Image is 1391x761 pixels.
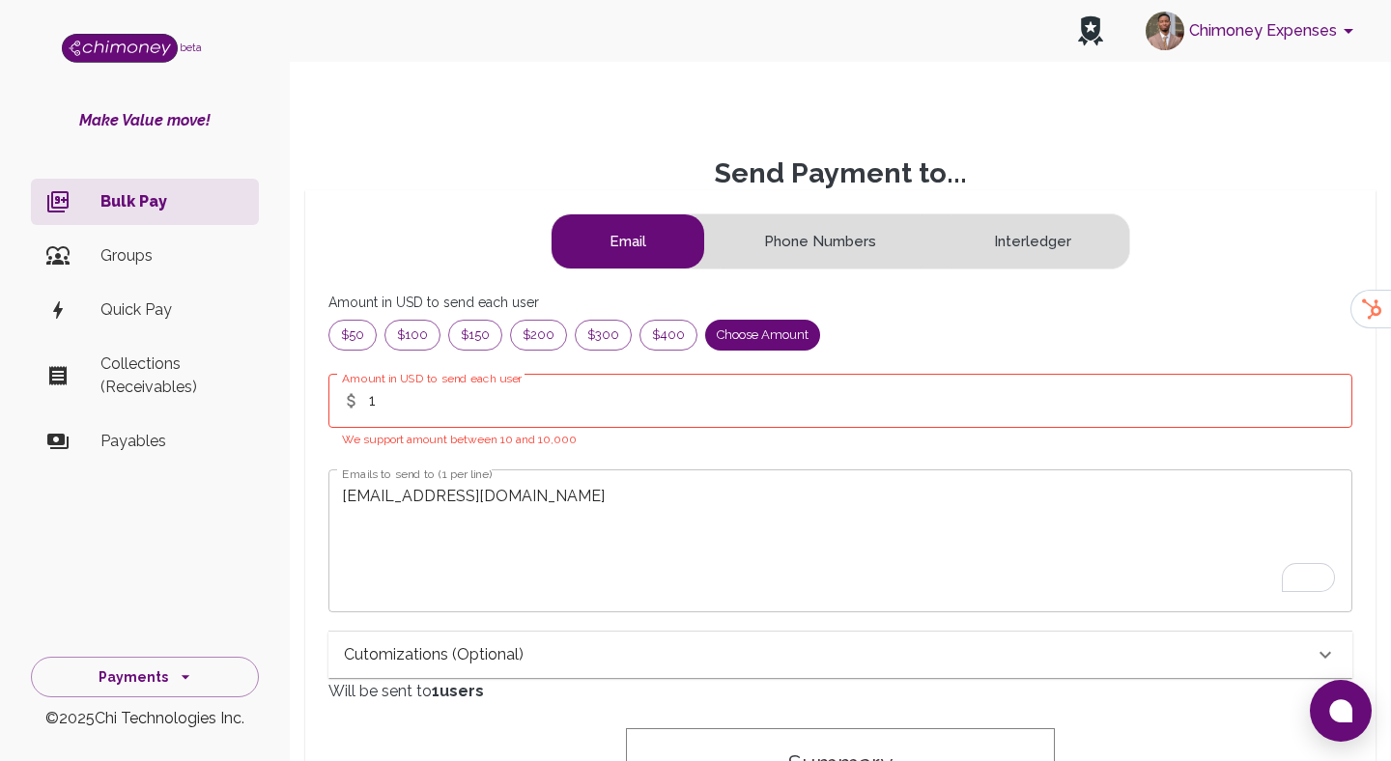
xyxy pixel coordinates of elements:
p: Payables [100,430,243,453]
textarea: To enrich screen reader interactions, please activate Accessibility in Grammarly extension settings [342,485,1339,596]
button: Payments [31,657,259,698]
span: $400 [640,325,696,345]
span: Choose amount [705,325,820,345]
p: Quick Pay [100,298,243,322]
button: email [552,214,704,268]
span: $300 [576,325,631,345]
h6: Will be sent to [328,678,1352,705]
p: Send Payment to... [305,156,1376,190]
div: $400 [639,320,697,351]
label: Emails to send to (1 per line) [342,465,492,482]
button: Open chat window [1310,680,1372,742]
button: phone [706,214,934,268]
p: Amount in USD to send each user [328,293,1352,312]
p: Collections (Receivables) [100,352,243,399]
p: Bulk Pay [100,190,243,213]
img: Logo [62,34,178,63]
p: Groups [100,244,243,268]
div: $50 [328,320,377,351]
p: Cutomizations (optional) [344,643,524,666]
label: Amount in USD to send each user [342,370,522,386]
div: $300 [575,320,632,351]
img: avatar [1146,12,1184,50]
span: $100 [385,325,440,345]
div: text alignment [551,213,1130,269]
span: $50 [329,325,376,345]
div: $150 [448,320,502,351]
div: $100 [384,320,440,351]
span: $200 [511,325,566,345]
button: interledgerWalletAddress [936,214,1129,268]
div: Choose amount [705,320,820,351]
button: account of current user [1138,6,1368,56]
span: $150 [449,325,501,345]
strong: 1 users [432,682,484,700]
div: Cutomizations (optional) [328,632,1352,678]
div: $200 [510,320,567,351]
p: We support amount between 10 and 10,000 [342,431,1339,450]
span: beta [180,42,202,53]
